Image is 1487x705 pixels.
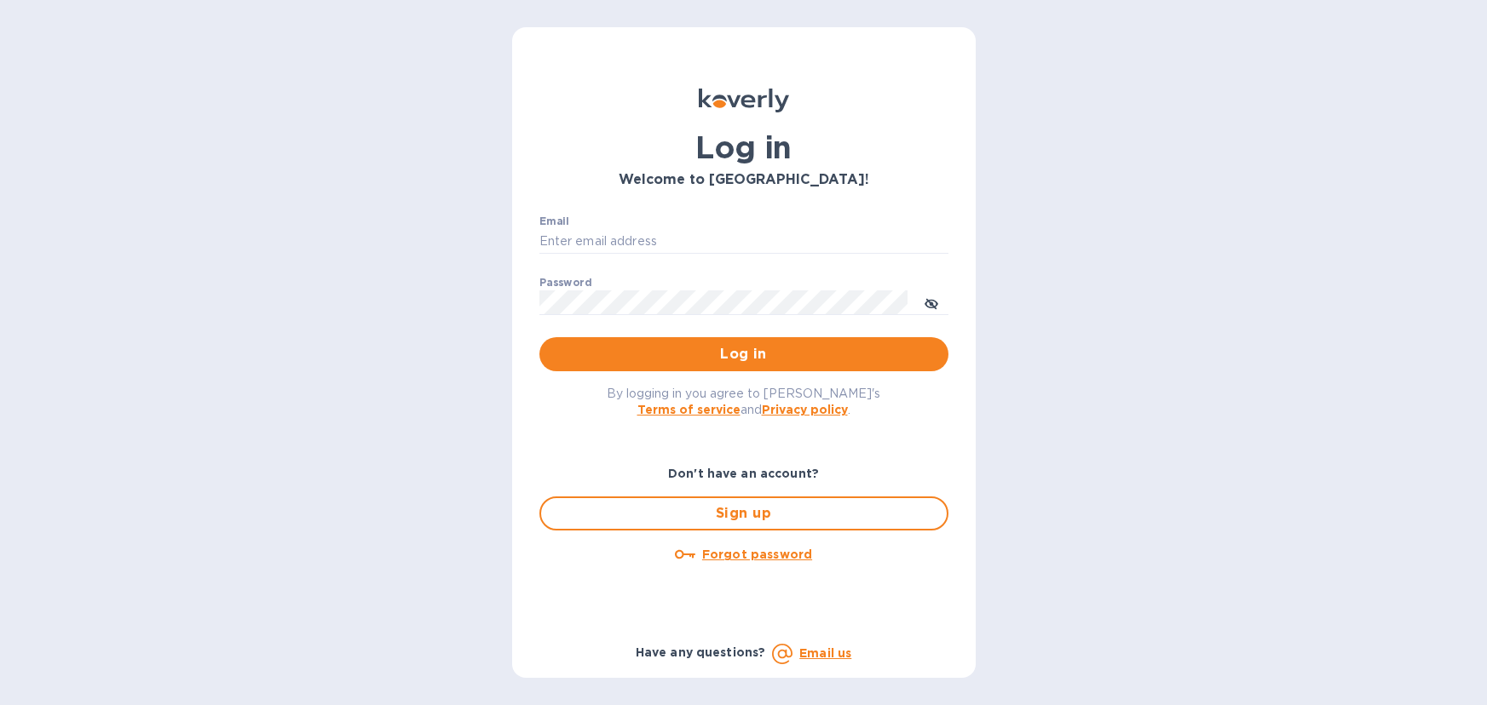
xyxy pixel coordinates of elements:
button: Log in [539,337,948,371]
a: Terms of service [637,403,741,416]
label: Password [539,278,591,288]
span: Sign up [555,503,933,524]
b: Don't have an account? [668,467,819,480]
button: toggle password visibility [914,285,948,319]
a: Email us [799,646,851,660]
u: Forgot password [702,547,812,561]
span: By logging in you agree to [PERSON_NAME]'s and . [607,387,880,416]
b: Have any questions? [636,645,766,659]
button: Sign up [539,496,948,530]
span: Log in [553,344,935,364]
h3: Welcome to [GEOGRAPHIC_DATA]! [539,172,948,188]
h1: Log in [539,129,948,165]
img: Koverly [699,89,789,112]
label: Email [539,216,569,226]
a: Privacy policy [762,403,848,416]
input: Enter email address [539,229,948,255]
